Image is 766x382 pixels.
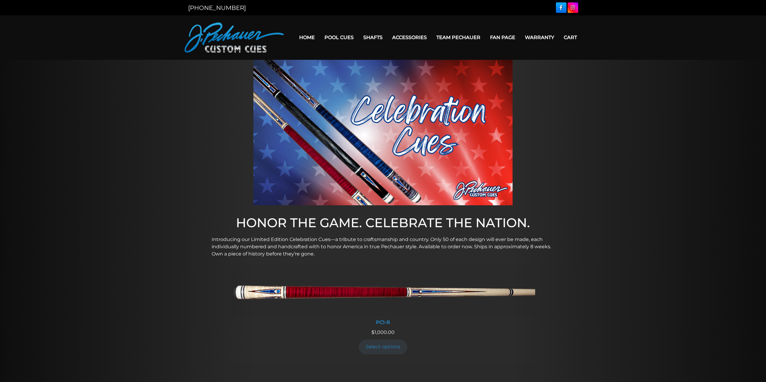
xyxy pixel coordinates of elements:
a: Home [294,30,320,45]
a: PC1-R PC1-R [231,265,535,329]
a: Cart [559,30,582,45]
img: PC1-R [231,265,535,316]
a: Add to cart: “PC1-R” [359,340,408,354]
p: Introducing our Limited Edition Celebration Cues—a tribute to craftsmanship and country. Only 50 ... [212,236,555,258]
img: Pechauer Custom Cues [185,23,284,53]
a: [PHONE_NUMBER] [188,4,246,11]
a: Shafts [358,30,387,45]
span: $ [371,329,374,335]
a: Pool Cues [320,30,358,45]
div: PC1-R [231,319,535,325]
a: Warranty [520,30,559,45]
a: Fan Page [485,30,520,45]
a: Team Pechauer [432,30,485,45]
a: Accessories [387,30,432,45]
span: 1,000.00 [371,329,395,335]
